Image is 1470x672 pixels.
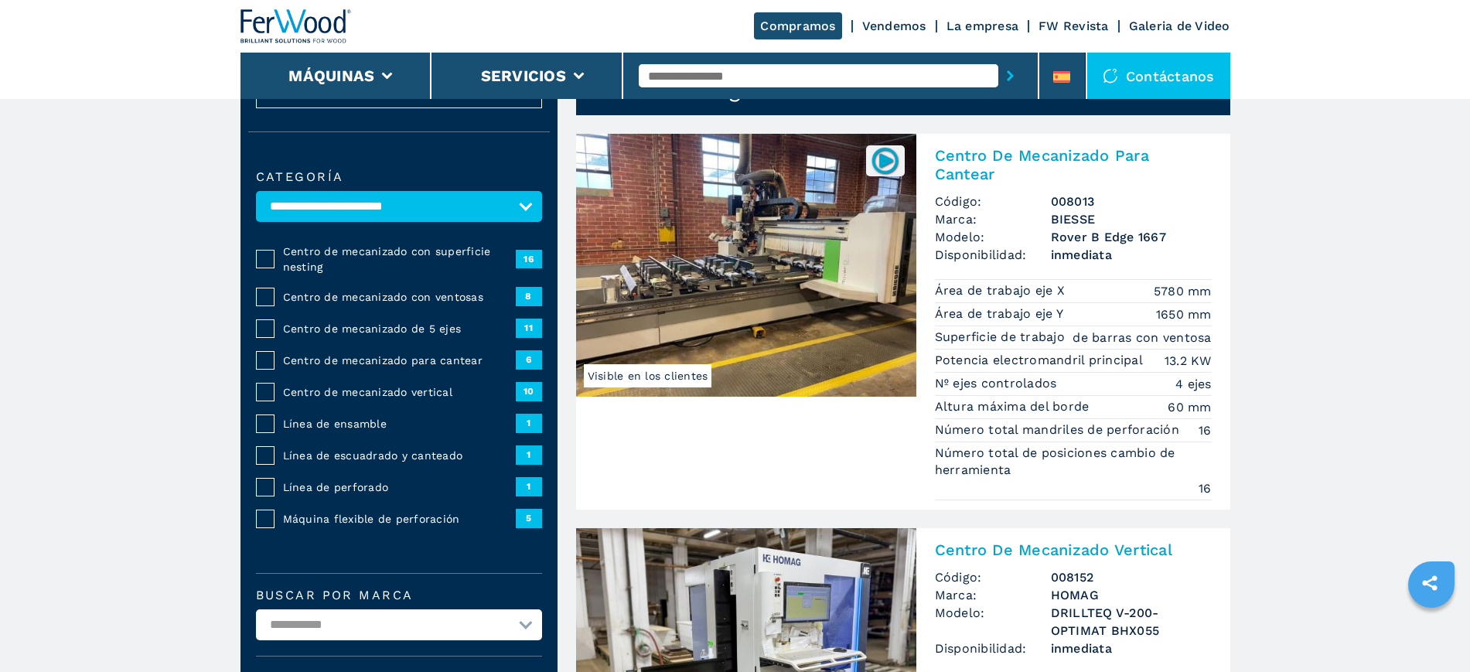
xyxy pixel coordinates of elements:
span: Línea de perforado [283,479,516,495]
span: 11 [516,319,542,337]
span: Centro de mecanizado con superficie nesting [283,244,516,275]
a: FW Revista [1039,19,1109,33]
img: Ferwood [240,9,352,43]
span: inmediata [1051,246,1212,264]
p: Número total mandriles de perforación [935,421,1184,438]
span: Disponibilidad: [935,246,1051,264]
em: 1650 mm [1156,305,1212,323]
h3: 008013 [1051,193,1212,210]
a: Compramos [754,12,841,39]
p: Área de trabajo eje Y [935,305,1068,322]
div: Contáctanos [1087,53,1230,99]
p: Área de trabajo eje X [935,282,1069,299]
iframe: Chat [1404,602,1458,660]
span: 1 [516,477,542,496]
span: 10 [516,382,542,401]
h3: 008152 [1051,568,1212,586]
button: Máquinas [288,67,374,85]
a: Vendemos [862,19,926,33]
p: Superficie de trabajo [935,329,1069,346]
span: Disponibilidad: [935,640,1051,657]
span: 1 [516,414,542,432]
label: categoría [256,171,542,183]
a: Galeria de Video [1129,19,1230,33]
span: inmediata [1051,640,1212,657]
em: 13.2 KW [1165,352,1212,370]
h3: BIESSE [1051,210,1212,228]
span: Centro de mecanizado vertical [283,384,516,400]
h2: Centro De Mecanizado Vertical [935,541,1212,559]
em: 60 mm [1168,398,1211,416]
button: submit-button [998,58,1022,94]
span: Línea de ensamble [283,416,516,432]
span: Marca: [935,586,1051,604]
h3: Rover B Edge 1667 [1051,228,1212,246]
em: 5780 mm [1154,282,1212,300]
img: 008013 [870,145,900,176]
span: Centro de mecanizado de 5 ejes [283,321,516,336]
h2: Centro De Mecanizado Para Cantear [935,146,1212,183]
span: Línea de escuadrado y canteado [283,448,516,463]
label: Buscar por marca [256,589,542,602]
span: Centro de mecanizado para cantear [283,353,516,368]
span: 16 [516,250,542,268]
h3: DRILLTEQ V-200-OPTIMAT BHX055 [1051,604,1212,640]
p: Nº ejes controlados [935,375,1061,392]
a: Centro De Mecanizado Para Cantear BIESSE Rover B Edge 1667Visible en los clientes008013Centro De ... [576,134,1230,510]
span: 1 [516,445,542,464]
span: Centro de mecanizado con ventosas [283,289,516,305]
em: 16 [1199,421,1212,439]
p: Altura máxima del borde [935,398,1093,415]
em: de barras con ventosa [1073,329,1211,346]
p: Potencia electromandril principal [935,352,1148,369]
em: 4 ejes [1175,375,1212,393]
span: 6 [516,350,542,369]
span: Visible en los clientes [584,364,712,387]
h3: HOMAG [1051,586,1212,604]
p: Número total de posiciones cambio de herramienta [935,445,1212,479]
span: 8 [516,287,542,305]
img: Contáctanos [1103,68,1118,84]
span: Modelo: [935,604,1051,640]
a: La empresa [946,19,1019,33]
img: Centro De Mecanizado Para Cantear BIESSE Rover B Edge 1667 [576,134,916,397]
a: sharethis [1410,564,1449,602]
span: Máquina flexible de perforación [283,511,516,527]
span: Modelo: [935,228,1051,246]
button: Servicios [481,67,566,85]
em: 16 [1199,479,1212,497]
span: Código: [935,193,1051,210]
span: Código: [935,568,1051,586]
span: 5 [516,509,542,527]
span: Marca: [935,210,1051,228]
